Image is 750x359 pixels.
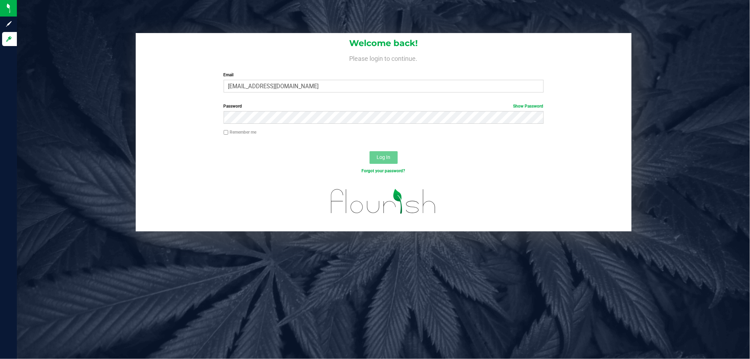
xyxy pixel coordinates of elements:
a: Show Password [513,104,544,109]
label: Email [224,72,544,78]
input: Remember me [224,130,229,135]
h4: Please login to continue. [136,53,632,62]
img: flourish_logo.svg [321,181,445,221]
label: Remember me [224,129,257,135]
h1: Welcome back! [136,39,632,48]
a: Forgot your password? [362,168,405,173]
span: Password [224,104,242,109]
inline-svg: Sign up [5,20,12,27]
inline-svg: Log in [5,36,12,43]
span: Log In [377,154,390,160]
button: Log In [370,151,398,164]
